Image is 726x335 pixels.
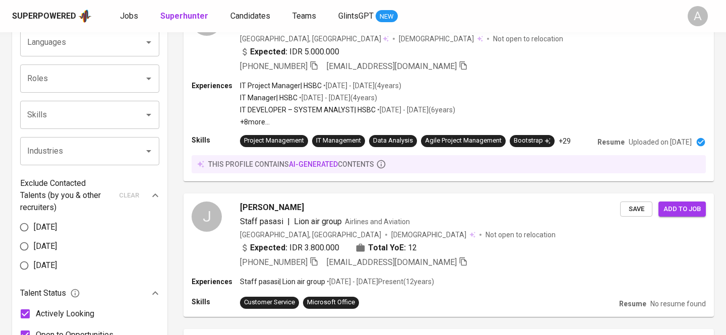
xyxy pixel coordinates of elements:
b: Total YoE: [368,242,406,254]
p: +29 [559,136,571,146]
p: Skills [192,297,240,307]
div: IDR 3.800.000 [240,242,339,254]
span: 12 [408,242,417,254]
button: Open [142,144,156,158]
p: IT Project Manager | HSBC [240,81,322,91]
a: GlintsGPT NEW [338,10,398,23]
a: Superpoweredapp logo [12,9,92,24]
div: IDR 5.000.000 [240,46,339,58]
p: Experiences [192,277,240,287]
div: Project Management [244,136,304,146]
img: app logo [78,9,92,24]
p: • [DATE] - [DATE] ( 6 years ) [376,105,455,115]
p: Resume [619,299,646,309]
span: Airlines and Aviation [345,218,410,226]
span: [DATE] [34,240,57,252]
p: this profile contains contents [208,159,374,169]
div: [GEOGRAPHIC_DATA], [GEOGRAPHIC_DATA] [240,34,389,44]
div: Agile Project Management [425,136,502,146]
b: Superhunter [160,11,208,21]
p: • [DATE] - [DATE] ( 4 years ) [322,81,401,91]
a: Candidates [230,10,272,23]
p: +8 more ... [240,117,455,127]
span: [PHONE_NUMBER] [240,61,308,71]
span: Teams [292,11,316,21]
a: Jobs [120,10,140,23]
div: A [688,6,708,26]
span: AI-generated [289,160,338,168]
span: Candidates [230,11,270,21]
div: Microsoft Office [307,298,355,307]
p: Exclude Contacted Talents (by you & other recruiters) [20,177,113,214]
div: Talent Status [20,283,159,303]
span: NEW [376,12,398,22]
div: Superpowered [12,11,76,22]
button: Add to job [658,202,706,217]
a: Teams [292,10,318,23]
a: J[PERSON_NAME]Staff pasasi|Lion air groupAirlines and Aviation[GEOGRAPHIC_DATA], [GEOGRAPHIC_DATA... [184,193,714,317]
a: Superhunter [160,10,210,23]
p: Skills [192,135,240,145]
div: Data Analysis [373,136,413,146]
span: Jobs [120,11,138,21]
p: • [DATE] - [DATE] ( 4 years ) [297,93,377,103]
span: Talent Status [20,287,80,299]
span: [DATE] [34,259,57,272]
span: [PHONE_NUMBER] [240,257,308,267]
button: Open [142,35,156,49]
button: Open [142,72,156,86]
span: [DATE] [34,221,57,233]
p: • [DATE] - [DATE] Present ( 12 years ) [325,277,434,287]
span: Staff pasasi [240,217,283,226]
p: IT DEVELOPER – SYSTEM ANALYST | HSBC [240,105,376,115]
b: Expected: [250,242,287,254]
span: Add to job [663,204,701,215]
p: IT Manager | HSBC [240,93,297,103]
span: | [287,216,290,228]
p: Not open to relocation [486,230,556,240]
b: Expected: [250,46,287,58]
p: Experiences [192,81,240,91]
span: Lion air group [294,217,342,226]
div: Exclude Contacted Talents (by you & other recruiters)clear [20,177,159,214]
button: Save [620,202,652,217]
div: Customer Service [244,298,295,307]
p: Staff pasasi | Lion air group [240,277,325,287]
button: Open [142,108,156,122]
span: [EMAIL_ADDRESS][DOMAIN_NAME] [327,257,457,267]
div: [GEOGRAPHIC_DATA], [GEOGRAPHIC_DATA] [240,230,381,240]
span: Save [625,204,647,215]
div: Bootstrap [514,136,551,146]
p: Resume [597,137,625,147]
span: [DEMOGRAPHIC_DATA] [391,230,468,240]
span: Actively Looking [36,308,94,320]
span: [DEMOGRAPHIC_DATA] [399,34,475,44]
div: J [192,202,222,232]
p: Not open to relocation [493,34,563,44]
p: Uploaded on [DATE] [629,137,692,147]
span: [PERSON_NAME] [240,202,304,214]
p: No resume found [650,299,706,309]
div: IT Management [316,136,361,146]
span: GlintsGPT [338,11,374,21]
span: [EMAIL_ADDRESS][DOMAIN_NAME] [327,61,457,71]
